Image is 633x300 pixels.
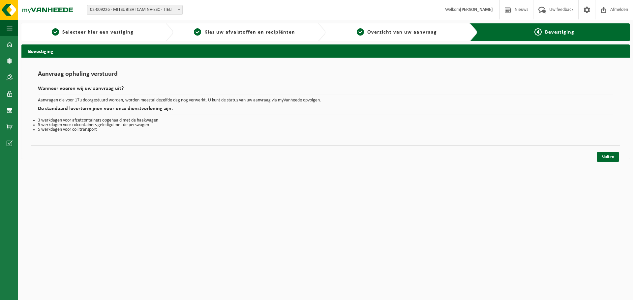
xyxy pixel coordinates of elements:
[460,7,493,12] strong: [PERSON_NAME]
[204,30,295,35] span: Kies uw afvalstoffen en recipiënten
[177,28,312,36] a: 2Kies uw afvalstoffen en recipiënten
[87,5,183,15] span: 02-009226 - MITSUBISHI CAM NV-ESC - TIELT
[194,28,201,36] span: 2
[25,28,160,36] a: 1Selecteer hier een vestiging
[357,28,364,36] span: 3
[38,71,613,81] h1: Aanvraag ophaling verstuurd
[534,28,542,36] span: 4
[62,30,134,35] span: Selecteer hier een vestiging
[52,28,59,36] span: 1
[38,123,613,127] li: 5 werkdagen voor rolcontainers geledigd met de perswagen
[545,30,574,35] span: Bevestiging
[597,152,619,162] a: Sluiten
[38,106,613,115] h2: De standaard levertermijnen voor onze dienstverlening zijn:
[38,86,613,95] h2: Wanneer voeren wij uw aanvraag uit?
[87,5,182,14] span: 02-009226 - MITSUBISHI CAM NV-ESC - TIELT
[21,44,630,57] h2: Bevestiging
[38,118,613,123] li: 3 werkdagen voor afzetcontainers opgehaald met de haakwagen
[329,28,465,36] a: 3Overzicht van uw aanvraag
[38,98,613,103] p: Aanvragen die voor 17u doorgestuurd worden, worden meestal dezelfde dag nog verwerkt. U kunt de s...
[38,127,613,132] li: 5 werkdagen voor collitransport
[367,30,437,35] span: Overzicht van uw aanvraag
